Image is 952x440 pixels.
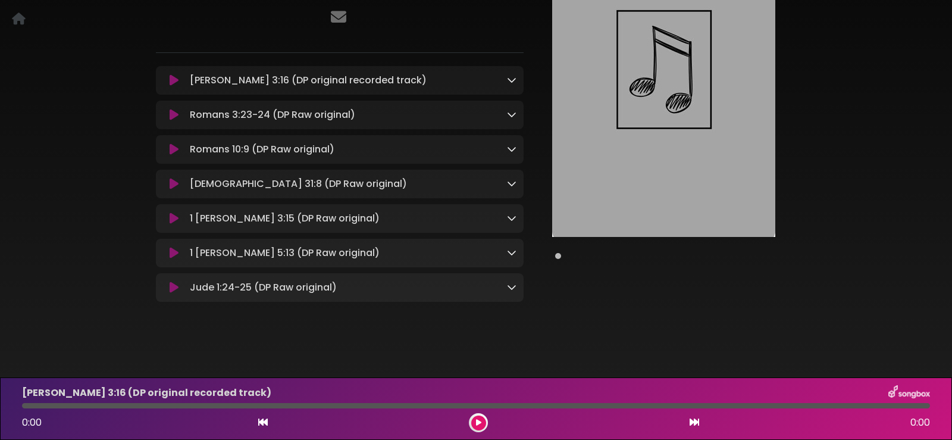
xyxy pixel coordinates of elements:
p: [DEMOGRAPHIC_DATA] 31:8 (DP Raw original) [190,177,407,191]
p: 1 [PERSON_NAME] 5:13 (DP Raw original) [190,246,380,260]
p: Romans 3:23-24 (DP Raw original) [190,108,355,122]
p: 1 [PERSON_NAME] 3:15 (DP Raw original) [190,211,380,226]
p: [PERSON_NAME] 3:16 (DP original recorded track) [190,73,427,88]
p: Romans 10:9 (DP Raw original) [190,142,334,157]
p: Jude 1:24-25 (DP Raw original) [190,280,337,295]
